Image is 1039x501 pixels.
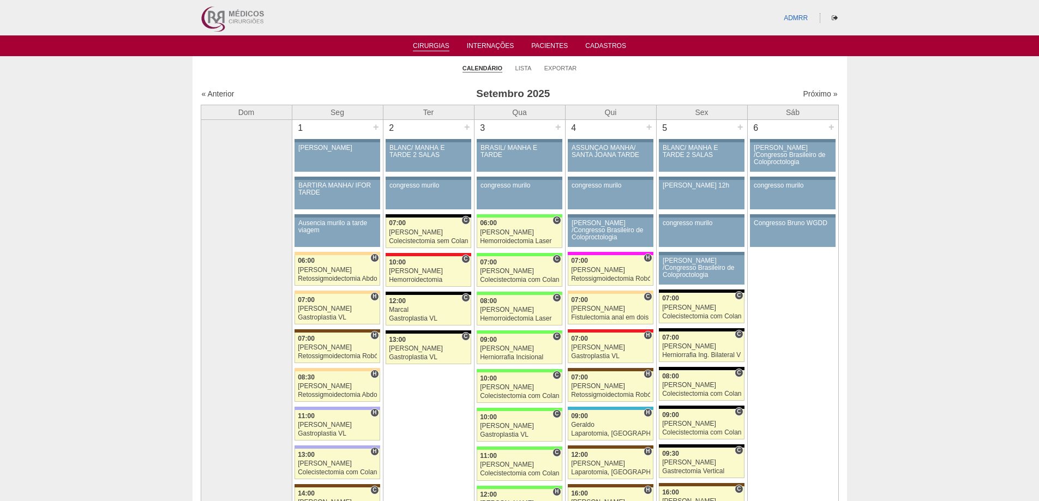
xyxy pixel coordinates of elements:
div: Colecistectomia com Colangiografia VL [662,313,741,320]
a: H 07:00 [PERSON_NAME] Retossigmoidectomia Robótica [295,333,380,363]
a: C 09:00 [PERSON_NAME] Herniorrafia Incisional [477,334,562,364]
div: Key: Bartira [295,291,380,294]
a: ASSUNÇÃO MANHÃ/ SANTA JOANA TARDE [568,142,653,172]
div: Key: Bartira [295,368,380,371]
div: Key: Blanc [659,328,744,331]
span: Consultório [461,332,470,341]
div: Gastroplastia VL [298,430,377,437]
div: Hemorroidectomia Laser [480,238,559,245]
span: 07:00 [480,258,497,266]
a: BLANC/ MANHÃ E TARDE 2 SALAS [659,142,744,172]
div: [PERSON_NAME] [480,384,559,391]
div: Key: Aviso [568,177,653,180]
a: [PERSON_NAME] /Congresso Brasileiro de Coloproctologia [659,255,744,285]
a: H 07:00 [PERSON_NAME] Gastroplastia VL [568,333,653,363]
div: Colecistectomia com Colangiografia VL [480,393,559,400]
a: H 09:00 Geraldo Laparotomia, [GEOGRAPHIC_DATA], Drenagem, Bridas VL [568,410,653,440]
a: H 07:00 [PERSON_NAME] Gastroplastia VL [295,294,380,324]
a: C 13:00 [PERSON_NAME] Gastroplastia VL [386,334,471,364]
span: 09:00 [662,411,679,419]
th: Sex [656,105,747,119]
div: [PERSON_NAME] /Congresso Brasileiro de Coloproctologia [572,220,650,242]
a: H 06:00 [PERSON_NAME] Retossigmoidectomia Abdominal VL [295,255,380,286]
a: C 08:00 [PERSON_NAME] Hemorroidectomia Laser [477,295,562,325]
div: Colecistectomia com Colangiografia VL [480,276,559,283]
span: Consultório [552,448,561,457]
span: 07:00 [571,373,588,381]
span: 16:00 [662,488,679,496]
a: congresso murilo [386,180,471,209]
div: Retossigmoidectomia Abdominal VL [298,275,377,282]
span: Hospital [644,253,652,262]
span: Consultório [461,216,470,225]
div: Key: Santa Joana [659,483,744,486]
div: 1 [292,120,309,136]
div: Key: Aviso [386,177,471,180]
div: Colecistectomia com Colangiografia VL [662,390,741,397]
div: [PERSON_NAME] [571,383,650,390]
span: 12:00 [571,451,588,458]
a: H 11:00 [PERSON_NAME] Gastroplastia VL [295,410,380,440]
div: Gastroplastia VL [571,353,650,360]
div: Hemorroidectomia [389,276,468,283]
div: Key: Blanc [386,330,471,334]
a: [PERSON_NAME] [295,142,380,172]
span: 13:00 [298,451,315,458]
a: BARTIRA MANHÃ/ IFOR TARDE [295,180,380,209]
div: Key: Aviso [477,177,562,180]
span: Hospital [370,331,379,340]
div: Congresso Bruno WGDD [754,220,832,227]
div: Key: Christóvão da Gama [295,445,380,449]
h3: Setembro 2025 [354,86,672,102]
a: Cadastros [585,42,626,53]
th: Sáb [747,105,838,119]
a: C 10:00 [PERSON_NAME] Hemorroidectomia [386,256,471,287]
span: 07:00 [662,334,679,341]
a: congresso murilo [568,180,653,209]
div: Marcal [389,306,468,313]
div: Key: Brasil [477,408,562,411]
span: 11:00 [298,412,315,420]
span: Consultório [370,486,379,494]
a: H 13:00 [PERSON_NAME] Colecistectomia com Colangiografia VL [295,449,380,479]
a: C 07:00 [PERSON_NAME] Herniorrafia Ing. Bilateral VL [659,331,744,362]
div: Key: Assunção [568,329,653,333]
div: Colecistectomia com Colangiografia VL [298,469,377,476]
div: Retossigmoidectomia Robótica [298,353,377,360]
div: [PERSON_NAME] [480,345,559,352]
span: 10:00 [480,375,497,382]
div: Gastrectomia Vertical [662,468,741,475]
span: Hospital [370,447,379,456]
span: 10:00 [480,413,497,421]
span: Hospital [644,331,652,340]
div: [PERSON_NAME] [298,383,377,390]
a: H 07:00 [PERSON_NAME] Retossigmoidectomia Robótica [568,255,653,286]
span: Consultório [735,446,743,455]
div: Key: Aviso [750,139,835,142]
div: [PERSON_NAME] [298,344,377,351]
a: C 12:00 Marcal Gastroplastia VL [386,295,471,325]
div: [PERSON_NAME] [298,460,377,467]
div: [PERSON_NAME] [298,305,377,312]
a: C 09:00 [PERSON_NAME] Colecistectomia com Colangiografia VL [659,409,744,439]
div: Gastroplastia VL [298,314,377,321]
a: congresso murilo [477,180,562,209]
span: Hospital [370,292,379,301]
span: Consultório [644,292,652,301]
a: Cirurgias [413,42,449,51]
div: Laparotomia, [GEOGRAPHIC_DATA], Drenagem, Bridas [571,469,650,476]
span: Hospital [552,487,561,496]
span: 07:00 [662,294,679,302]
div: BLANC/ MANHÃ E TARDE 2 SALAS [663,144,741,159]
div: Geraldo [571,421,650,428]
div: Key: Blanc [659,367,744,370]
div: [PERSON_NAME] [571,267,650,274]
a: C 08:00 [PERSON_NAME] Colecistectomia com Colangiografia VL [659,370,744,401]
span: 12:00 [389,297,406,305]
div: [PERSON_NAME] [389,268,468,275]
div: Key: Blanc [659,444,744,448]
span: Consultório [461,293,470,302]
th: Seg [292,105,383,119]
a: C 07:00 [PERSON_NAME] Fistulectomia anal em dois tempos [568,294,653,324]
div: [PERSON_NAME] [480,306,559,313]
